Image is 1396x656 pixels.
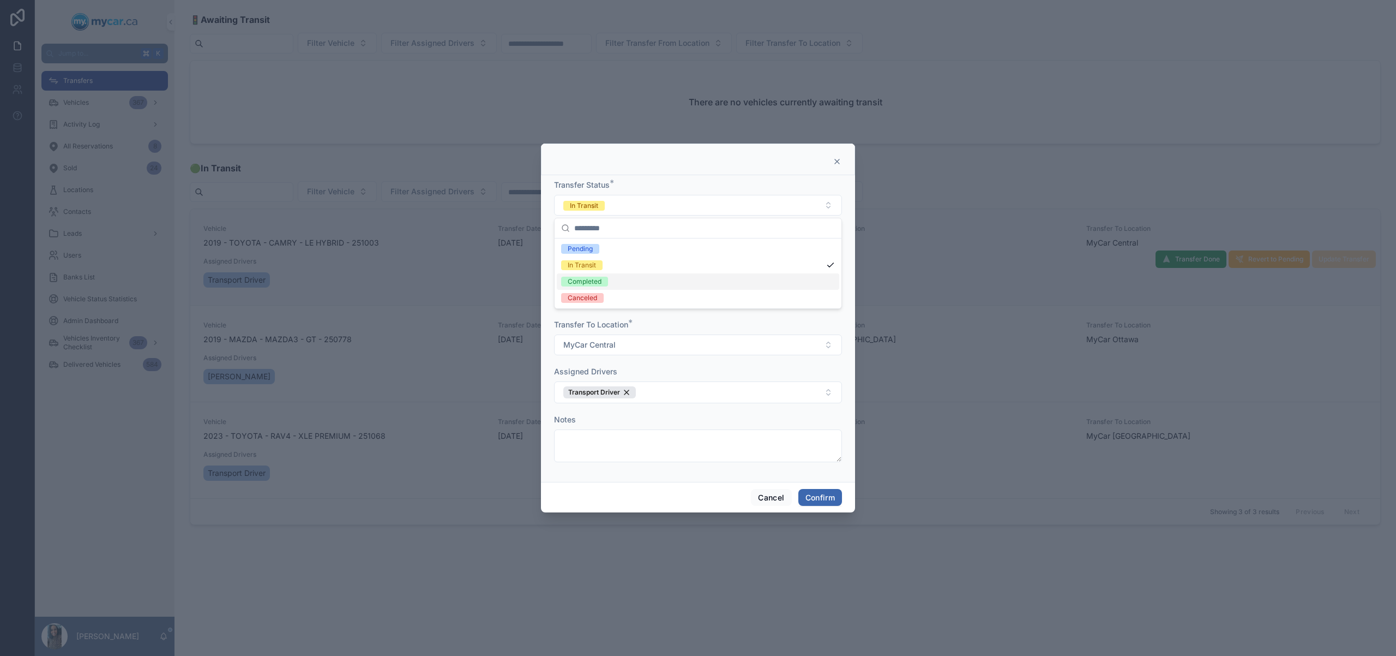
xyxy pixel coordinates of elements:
div: In Transit [570,201,598,211]
button: Select Button [554,195,842,216]
span: Transport Driver [568,388,620,397]
span: Notes [554,415,576,424]
div: Canceled [568,293,597,303]
button: Confirm [798,489,842,506]
button: Unselect 88 [563,386,636,398]
div: Completed [568,277,601,287]
button: Cancel [751,489,791,506]
div: In Transit [568,260,596,270]
span: MyCar Central [563,339,616,350]
button: Select Button [554,335,842,355]
div: Suggestions [555,238,841,308]
span: Transfer Status [554,180,610,189]
div: Pending [568,244,593,254]
span: Transfer To Location [554,320,628,329]
span: Assigned Drivers [554,367,617,376]
button: Select Button [554,381,842,403]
